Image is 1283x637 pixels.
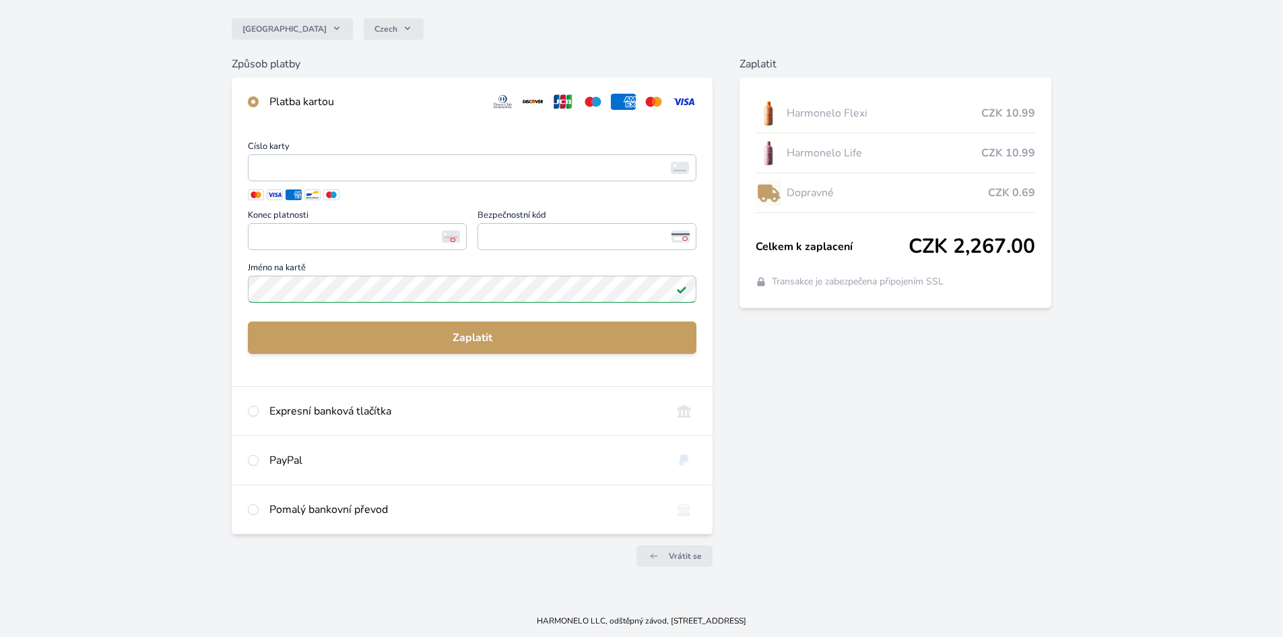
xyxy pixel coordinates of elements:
[478,211,696,223] span: Bezpečnostní kód
[521,94,546,110] img: discover.svg
[641,94,666,110] img: mc.svg
[442,231,460,243] img: Konec platnosti
[671,502,696,518] img: bankTransfer_IBAN.svg
[242,24,327,34] span: [GEOGRAPHIC_DATA]
[671,403,696,419] img: onlineBanking_CZ.svg
[611,94,636,110] img: amex.svg
[269,502,661,518] div: Pomalý bankovní převod
[772,275,944,289] span: Transakce je zabezpečena připojením SSL
[671,94,696,110] img: visa.svg
[671,452,696,468] img: paypal.svg
[551,94,576,110] img: jcb.svg
[756,96,781,130] img: CLEAN_FLEXI_se_stinem_x-hi_(1)-lo.jpg
[248,211,467,223] span: Konec platnosti
[364,18,424,40] button: Czech
[671,162,689,174] img: card
[232,56,713,72] h6: Způsob platby
[248,142,696,154] span: Číslo karty
[269,452,661,468] div: PayPal
[981,145,1035,161] span: CZK 10.99
[909,235,1035,259] span: CZK 2,267.00
[232,18,353,40] button: [GEOGRAPHIC_DATA]
[636,545,713,567] a: Vrátit se
[259,330,686,346] span: Zaplatit
[676,284,687,295] img: Platné pole
[581,94,605,110] img: maestro.svg
[787,145,981,161] span: Harmonelo Life
[254,158,690,177] iframe: Iframe pro číslo karty
[756,176,781,210] img: delivery-lo.png
[484,227,690,246] iframe: Iframe pro bezpečnostní kód
[756,239,909,255] span: Celkem k zaplacení
[254,227,461,246] iframe: Iframe pro datum vypršení platnosti
[787,105,981,121] span: Harmonelo Flexi
[248,322,696,354] button: Zaplatit
[269,94,480,110] div: Platba kartou
[248,264,696,276] span: Jméno na kartě
[669,551,702,562] span: Vrátit se
[490,94,515,110] img: diners.svg
[374,24,397,34] span: Czech
[981,105,1035,121] span: CZK 10.99
[756,136,781,170] img: CLEAN_LIFE_se_stinem_x-lo.jpg
[248,276,696,303] input: Jméno na kartěPlatné pole
[988,185,1035,201] span: CZK 0.69
[269,403,661,419] div: Expresní banková tlačítka
[787,185,988,201] span: Dopravné
[739,56,1051,72] h6: Zaplatit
